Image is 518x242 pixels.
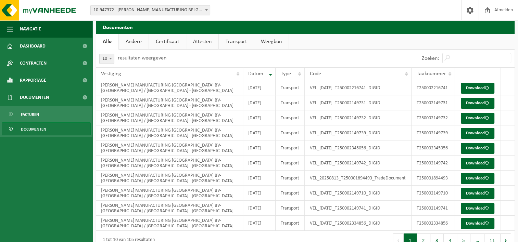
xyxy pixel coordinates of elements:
[310,71,321,77] span: Code
[96,201,243,216] td: [PERSON_NAME] MANUFACTURING [GEOGRAPHIC_DATA] BV- [GEOGRAPHIC_DATA] / [GEOGRAPHIC_DATA] - [GEOGRA...
[96,110,243,125] td: [PERSON_NAME] MANUFACTURING [GEOGRAPHIC_DATA] BV- [GEOGRAPHIC_DATA] / [GEOGRAPHIC_DATA] - [GEOGRA...
[96,156,243,171] td: [PERSON_NAME] MANUFACTURING [GEOGRAPHIC_DATA] BV- [GEOGRAPHIC_DATA] / [GEOGRAPHIC_DATA] - [GEOGRA...
[305,201,412,216] td: VEL_[DATE]_T250002149741_DIGID
[91,5,210,15] span: 10-947372 - WIMBLE MANUFACTURING BELGIUM BV- KELLANOVA / PRINGLES - MECHELEN
[96,186,243,201] td: [PERSON_NAME] MANUFACTURING [GEOGRAPHIC_DATA] BV- [GEOGRAPHIC_DATA] / [GEOGRAPHIC_DATA] - [GEOGRA...
[276,110,305,125] td: Transport
[118,55,166,61] label: resultaten weergeven
[412,110,455,125] td: T250002149732
[2,122,91,135] a: Documenten
[276,140,305,156] td: Transport
[20,38,46,55] span: Dashboard
[96,171,243,186] td: [PERSON_NAME] MANUFACTURING [GEOGRAPHIC_DATA] BV- [GEOGRAPHIC_DATA] / [GEOGRAPHIC_DATA] - [GEOGRA...
[305,216,412,231] td: VEL_[DATE]_T250002334856_DIGID
[305,156,412,171] td: VEL_[DATE]_T250002149742_DIGID
[96,140,243,156] td: [PERSON_NAME] MANUFACTURING [GEOGRAPHIC_DATA] BV- [GEOGRAPHIC_DATA] / [GEOGRAPHIC_DATA] - [GEOGRA...
[412,216,455,231] td: T250002334856
[96,95,243,110] td: [PERSON_NAME] MANUFACTURING [GEOGRAPHIC_DATA] BV- [GEOGRAPHIC_DATA] / [GEOGRAPHIC_DATA] - [GEOGRA...
[243,80,276,95] td: [DATE]
[243,125,276,140] td: [DATE]
[2,108,91,121] a: Facturen
[149,34,186,50] a: Certificaat
[461,218,494,229] a: Download
[96,20,515,33] h2: Documenten
[305,125,412,140] td: VEL_[DATE]_T250002149739_DIGID
[412,125,455,140] td: T250002149739
[20,55,47,72] span: Contracten
[99,54,114,64] span: 10
[248,71,263,77] span: Datum
[305,80,412,95] td: VEL_[DATE]_T250002216741_DIGID
[461,98,494,109] a: Download
[20,89,49,106] span: Documenten
[305,95,412,110] td: VEL_[DATE]_T250002149731_DIGID
[100,54,114,64] span: 10
[461,173,494,184] a: Download
[412,186,455,201] td: T250002149710
[412,140,455,156] td: T250002345056
[20,72,46,89] span: Rapportage
[96,125,243,140] td: [PERSON_NAME] MANUFACTURING [GEOGRAPHIC_DATA] BV- [GEOGRAPHIC_DATA] / [GEOGRAPHIC_DATA] - [GEOGRA...
[305,186,412,201] td: VEL_[DATE]_T250002149710_DIGID
[412,171,455,186] td: T250001894493
[243,186,276,201] td: [DATE]
[186,34,218,50] a: Attesten
[254,34,289,50] a: Weegbon
[276,80,305,95] td: Transport
[20,21,41,38] span: Navigatie
[461,203,494,214] a: Download
[461,128,494,139] a: Download
[281,71,291,77] span: Type
[243,216,276,231] td: [DATE]
[96,216,243,231] td: [PERSON_NAME] MANUFACTURING [GEOGRAPHIC_DATA] BV- [GEOGRAPHIC_DATA] / [GEOGRAPHIC_DATA] - [GEOGRA...
[96,34,118,50] a: Alle
[243,171,276,186] td: [DATE]
[412,156,455,171] td: T250002149742
[243,156,276,171] td: [DATE]
[119,34,149,50] a: Andere
[96,80,243,95] td: [PERSON_NAME] MANUFACTURING [GEOGRAPHIC_DATA] BV- [GEOGRAPHIC_DATA] / [GEOGRAPHIC_DATA] - [GEOGRA...
[21,108,39,121] span: Facturen
[219,34,254,50] a: Transport
[461,113,494,124] a: Download
[276,186,305,201] td: Transport
[276,201,305,216] td: Transport
[101,71,121,77] span: Vestiging
[412,201,455,216] td: T250002149741
[461,158,494,169] a: Download
[276,95,305,110] td: Transport
[243,201,276,216] td: [DATE]
[422,56,439,61] label: Zoeken:
[90,5,210,15] span: 10-947372 - WIMBLE MANUFACTURING BELGIUM BV- KELLANOVA / PRINGLES - MECHELEN
[305,140,412,156] td: VEL_[DATE]_T250002345056_DIGID
[461,83,494,94] a: Download
[276,171,305,186] td: Transport
[243,140,276,156] td: [DATE]
[305,171,412,186] td: VEL_20250813_T250001894493_TradeDocument
[276,125,305,140] td: Transport
[461,143,494,154] a: Download
[243,110,276,125] td: [DATE]
[276,216,305,231] td: Transport
[417,71,446,77] span: Taaknummer
[276,156,305,171] td: Transport
[412,95,455,110] td: T250002149731
[305,110,412,125] td: VEL_[DATE]_T250002149732_DIGID
[243,95,276,110] td: [DATE]
[21,123,46,136] span: Documenten
[461,188,494,199] a: Download
[412,80,455,95] td: T250002216741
